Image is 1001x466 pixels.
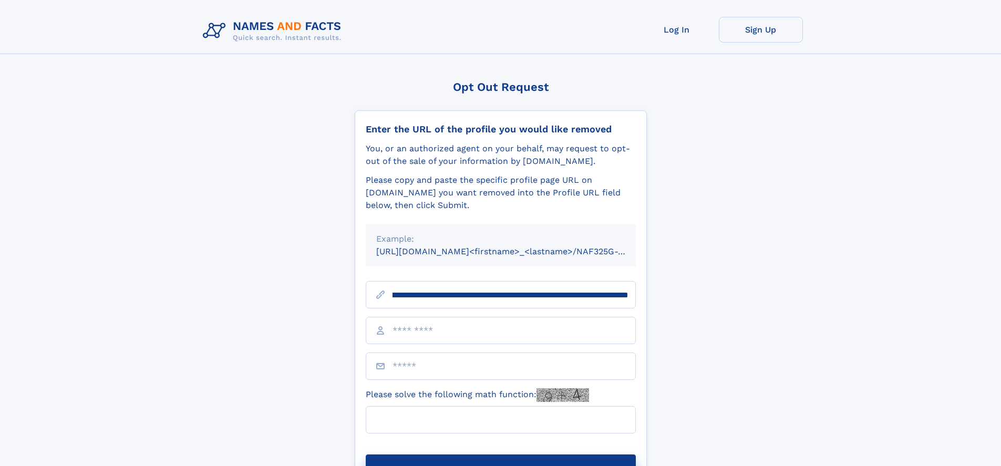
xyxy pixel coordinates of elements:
[366,174,636,212] div: Please copy and paste the specific profile page URL on [DOMAIN_NAME] you want removed into the Pr...
[366,142,636,168] div: You, or an authorized agent on your behalf, may request to opt-out of the sale of your informatio...
[719,17,803,43] a: Sign Up
[376,246,656,256] small: [URL][DOMAIN_NAME]<firstname>_<lastname>/NAF325G-xxxxxxxx
[376,233,625,245] div: Example:
[366,388,589,402] label: Please solve the following math function:
[355,80,647,94] div: Opt Out Request
[366,123,636,135] div: Enter the URL of the profile you would like removed
[635,17,719,43] a: Log In
[199,17,350,45] img: Logo Names and Facts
